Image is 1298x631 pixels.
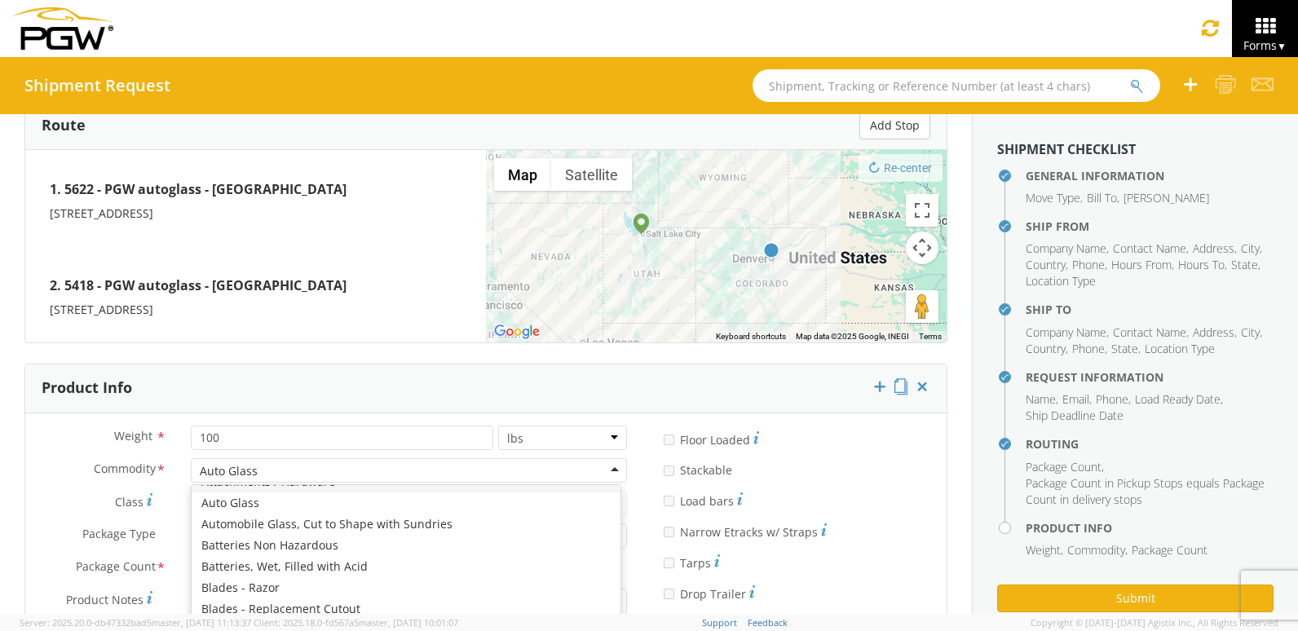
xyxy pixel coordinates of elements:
span: Load Ready Date [1135,391,1221,407]
span: Ship Deadline Date [1026,408,1124,423]
span: Weight [1026,542,1061,558]
li: , [1026,542,1063,558]
li: , [1111,257,1174,273]
h3: Product Info [42,380,132,396]
span: Company Name [1026,324,1106,340]
img: Google [490,321,544,342]
li: , [1072,341,1107,357]
li: , [1096,391,1131,408]
span: Commodity [94,461,156,479]
img: pgw-form-logo-1aaa8060b1cc70fad034.png [12,7,113,50]
span: Copyright © [DATE]-[DATE] Agistix Inc., All Rights Reserved [1031,616,1278,629]
span: Phone [1072,341,1105,356]
li: , [1026,459,1104,475]
h4: Shipment Request [24,77,170,95]
h4: 2. 5418 - PGW autoglass - [GEOGRAPHIC_DATA] [50,271,461,302]
div: Auto Glass [192,492,620,514]
span: Class [115,494,143,510]
button: Show street map [494,158,551,191]
span: Forms [1243,38,1287,53]
strong: Shipment Checklist [997,140,1136,158]
a: Feedback [748,616,788,629]
label: Tarps [664,552,720,571]
span: Package Count [76,558,156,577]
label: Drop Trailer [664,583,755,602]
label: Load bars [664,490,743,510]
h4: Product Info [1026,522,1274,534]
h4: 1. 5622 - PGW autoglass - [GEOGRAPHIC_DATA] [50,174,461,205]
li: , [1026,257,1068,273]
a: Support [702,616,737,629]
span: Country [1026,257,1066,272]
li: , [1241,324,1262,341]
span: Map data ©2025 Google, INEGI [796,332,909,341]
label: Narrow Etracks w/ Straps [664,521,827,541]
input: Tarps [664,558,674,568]
h4: Ship To [1026,303,1274,315]
label: Stackable [664,460,735,479]
input: Shipment, Tracking or Reference Number (at least 4 chars) [753,69,1160,102]
span: Client: 2025.18.0-fd567a5 [254,616,458,629]
span: Commodity [1067,542,1125,558]
span: [STREET_ADDRESS] [50,302,153,317]
li: , [1135,391,1223,408]
li: , [1026,391,1058,408]
li: , [1026,240,1109,257]
button: Re-center [859,154,943,182]
li: , [1072,257,1107,273]
button: Drag Pegman onto the map to open Street View [906,290,938,323]
li: , [1087,190,1119,206]
h4: Routing [1026,438,1274,450]
span: Server: 2025.20.0-db47332bad5 [20,616,251,629]
span: [STREET_ADDRESS] [50,205,153,221]
button: Submit [997,585,1274,612]
div: Batteries, Wet, Filled with Acid [192,556,620,577]
span: State [1231,257,1258,272]
button: Toggle fullscreen view [906,194,938,227]
li: , [1067,542,1128,558]
span: Weight [114,428,152,443]
span: master, [DATE] 11:13:37 [152,616,251,629]
span: Hours From [1111,257,1172,272]
div: Blades - Razor [192,577,620,598]
span: Email [1062,391,1089,407]
li: , [1178,257,1227,273]
span: Package Count [1132,542,1207,558]
input: Load bars [664,496,674,506]
span: Package Type [82,526,156,545]
button: Map camera controls [906,232,938,264]
span: Location Type [1026,273,1096,289]
li: , [1193,240,1237,257]
span: City [1241,324,1260,340]
li: , [1026,324,1109,341]
li: , [1062,391,1092,408]
div: Blades - Replacement Cutout [192,598,620,620]
li: , [1113,324,1189,341]
li: , [1111,341,1141,357]
span: Hours To [1178,257,1225,272]
span: Name [1026,391,1056,407]
span: Address [1193,240,1234,256]
span: Company Name [1026,240,1106,256]
span: City [1241,240,1260,256]
input: Stackable [664,466,674,476]
h3: Route [42,117,86,134]
li: , [1026,190,1083,206]
span: [PERSON_NAME] [1124,190,1209,205]
h4: General Information [1026,170,1274,182]
label: Floor Loaded [664,429,759,448]
li: , [1026,341,1068,357]
span: Country [1026,341,1066,356]
span: ▼ [1277,39,1287,53]
span: master, [DATE] 10:01:07 [359,616,458,629]
input: Drop Trailer [664,589,674,599]
span: Phone [1072,257,1105,272]
div: Automobile Glass, Cut to Shape with Sundries [192,514,620,535]
button: Add Stop [859,112,930,139]
li: , [1193,324,1237,341]
span: Location Type [1145,341,1215,356]
span: Package Count in Pickup Stops equals Package Count in delivery stops [1026,475,1265,507]
div: Batteries Non Hazardous [192,535,620,556]
span: Product Notes [66,592,143,607]
a: Open this area in Google Maps (opens a new window) [490,321,544,342]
